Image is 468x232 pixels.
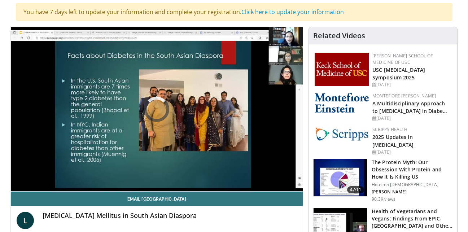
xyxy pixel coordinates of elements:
h3: The Protein Myth: Our Obsession With Protein and How It Is Killing US [372,159,453,180]
a: L [17,212,34,229]
a: Click here to update your information [241,8,344,16]
div: You have 7 days left to update your information and complete your registration. [16,3,452,21]
a: Montefiore [PERSON_NAME] [372,93,436,99]
img: b7b8b05e-5021-418b-a89a-60a270e7cf82.150x105_q85_crop-smart_upscale.jpg [314,159,367,197]
h3: Health of Vegetarians and Vegans: Findings From EPIC-[GEOGRAPHIC_DATA] and Othe… [372,208,453,229]
div: [DATE] [372,115,451,122]
p: [PERSON_NAME] [372,189,453,195]
p: Houston [DEMOGRAPHIC_DATA] [372,182,453,188]
span: 47:11 [347,186,364,193]
img: c9f2b0b7-b02a-4276-a72a-b0cbb4230bc1.jpg.150x105_q85_autocrop_double_scale_upscale_version-0.2.jpg [315,126,369,141]
div: [DATE] [372,82,451,88]
h4: Related Videos [313,31,365,40]
img: b0142b4c-93a1-4b58-8f91-5265c282693c.png.150x105_q85_autocrop_double_scale_upscale_version-0.2.png [315,93,369,113]
img: 7b941f1f-d101-407a-8bfa-07bd47db01ba.png.150x105_q85_autocrop_double_scale_upscale_version-0.2.jpg [315,53,369,86]
a: 47:11 The Protein Myth: Our Obsession With Protein and How It Is Killing US Houston [DEMOGRAPHIC_... [313,159,453,202]
a: A Multidisciplinary Approach to [MEDICAL_DATA] in Diabe… [372,100,447,114]
a: 2025 Updates in [MEDICAL_DATA] [372,133,414,148]
a: [PERSON_NAME] School of Medicine of USC [372,53,433,65]
a: Email [GEOGRAPHIC_DATA] [11,192,303,206]
p: 90.3K views [372,196,395,202]
a: Scripps Health [372,126,407,132]
div: [DATE] [372,149,451,156]
h4: [MEDICAL_DATA] Mellitus in South Asian Diaspora [43,212,297,220]
a: USC [MEDICAL_DATA] Symposium 2025 [372,66,425,81]
video-js: Video Player [11,27,303,192]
